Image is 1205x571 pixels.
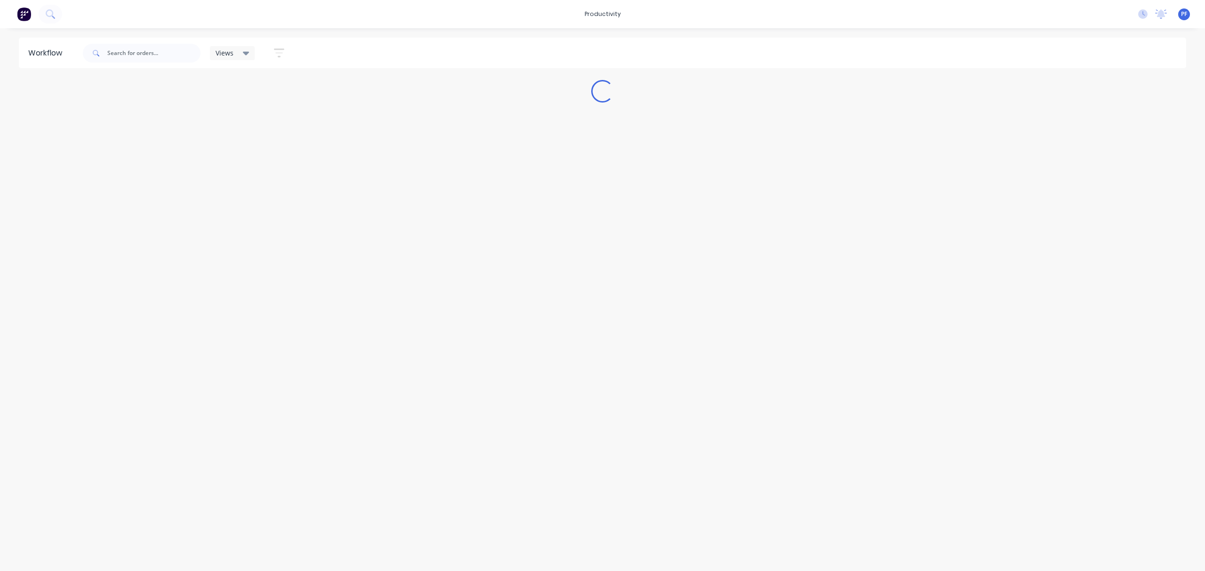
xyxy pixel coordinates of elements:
[107,44,201,63] input: Search for orders...
[28,48,67,59] div: Workflow
[216,48,233,58] span: Views
[1181,10,1187,18] span: PF
[580,7,626,21] div: productivity
[17,7,31,21] img: Factory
